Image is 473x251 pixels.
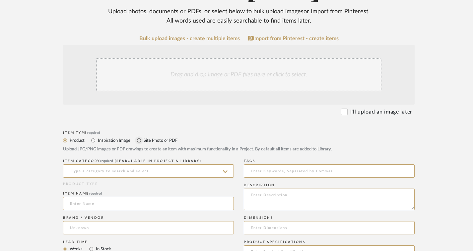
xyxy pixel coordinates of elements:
span: (Searchable in Project & Library) [115,159,202,163]
label: I'll upload an image later [350,108,412,116]
input: Enter Keywords, Separated by Commas [244,164,415,178]
input: Enter Name [63,197,234,210]
div: Dimensions [244,216,415,220]
mat-radio-group: Select item type [63,136,415,144]
span: required [87,131,100,134]
div: Item name [63,192,234,196]
div: Product Specifications [244,240,415,244]
a: Bulk upload images - create multiple items [139,36,240,42]
input: Unknown [63,221,234,234]
span: required [89,192,102,195]
div: Upload JPG/PNG images or PDF drawings to create an item with maximum functionality in a Project. ... [63,146,415,153]
div: Lead Time [63,240,234,244]
div: Description [244,183,415,187]
div: ITEM CATEGORY [63,159,234,163]
div: Tags [244,159,415,163]
div: Brand / Vendor [63,216,234,220]
input: Type a category to search and select [63,164,234,178]
span: required [100,159,113,163]
label: Site Photo or PDF [143,137,177,144]
label: Product [69,137,85,144]
div: Item Type [63,131,415,135]
div: Upload photos, documents or PDFs, or select below to bulk upload images or Import from Pinterest ... [103,7,375,26]
input: Enter Dimensions [244,221,415,234]
label: Inspiration Image [97,137,130,144]
div: PRODUCT TYPE [63,182,234,187]
a: Import from Pinterest - create items [248,36,339,42]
